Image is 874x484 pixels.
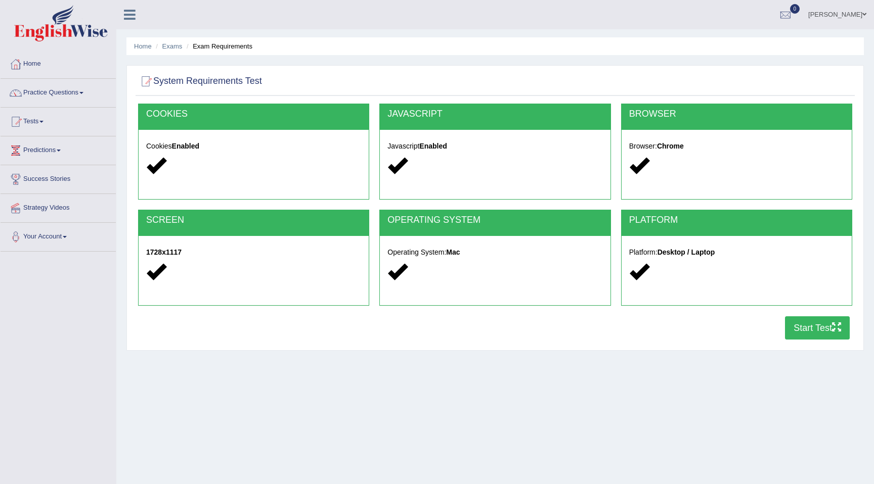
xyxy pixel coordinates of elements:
h2: System Requirements Test [138,74,262,89]
a: Tests [1,108,116,133]
a: Exams [162,42,183,50]
a: Practice Questions [1,79,116,104]
h2: JAVASCRIPT [387,109,602,119]
a: Success Stories [1,165,116,190]
a: Home [1,50,116,75]
strong: Chrome [657,142,684,150]
strong: Enabled [172,142,199,150]
h5: Operating System: [387,249,602,256]
h2: COOKIES [146,109,361,119]
h2: PLATFORM [629,215,844,225]
a: Your Account [1,223,116,248]
strong: Enabled [419,142,447,150]
h5: Browser: [629,142,844,150]
h2: BROWSER [629,109,844,119]
strong: Mac [446,248,460,256]
strong: 1728x1117 [146,248,182,256]
strong: Desktop / Laptop [658,248,715,256]
a: Home [134,42,152,50]
a: Strategy Videos [1,194,116,219]
button: Start Test [785,316,850,340]
h5: Platform: [629,249,844,256]
h2: SCREEN [146,215,361,225]
h2: OPERATING SYSTEM [387,215,602,225]
h5: Cookies [146,142,361,150]
li: Exam Requirements [184,41,252,51]
a: Predictions [1,136,116,162]
span: 0 [790,4,800,14]
h5: Javascript [387,142,602,150]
